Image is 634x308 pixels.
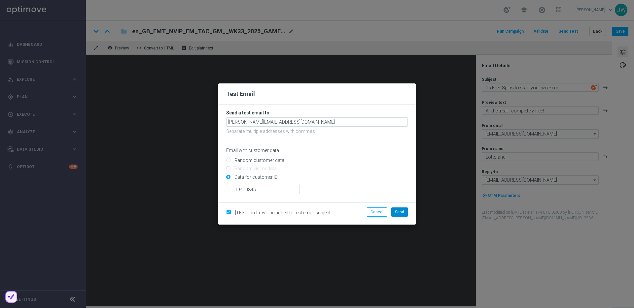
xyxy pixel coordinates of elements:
[235,210,331,215] span: [TEST] prefix will be added to test email subject
[233,185,300,194] input: Enter ID
[226,90,408,98] h2: Test Email
[367,207,387,217] button: Cancel
[391,207,408,217] button: Send
[395,210,404,214] span: Send
[233,157,284,163] label: Random customer data
[226,110,408,116] h3: Send a test email to:
[226,147,408,153] p: Email with customer data
[226,128,408,134] p: Separate multiple addresses with commas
